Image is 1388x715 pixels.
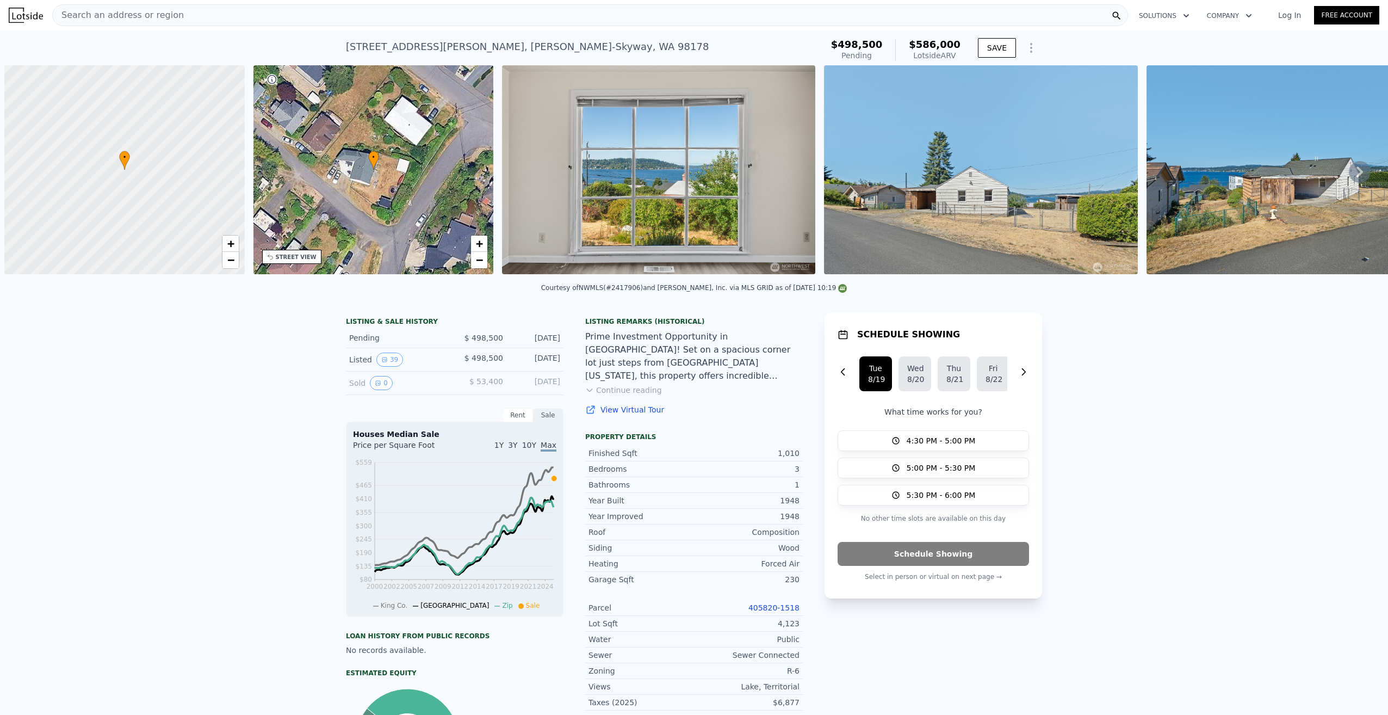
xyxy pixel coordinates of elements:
[368,152,379,162] span: •
[1198,6,1261,26] button: Company
[355,482,372,490] tspan: $465
[508,441,517,449] span: 3Y
[907,363,922,374] div: Wed
[502,602,512,609] span: Zip
[588,650,694,661] div: Sewer
[868,363,883,374] div: Tue
[694,558,800,569] div: Forced Air
[588,681,694,692] div: Views
[907,490,976,501] span: 5:30 PM - 6:00 PM
[868,374,883,385] div: 8/19
[838,485,1029,506] button: 5:30 PM - 6:00 PM
[503,408,533,422] div: Rent
[349,376,446,390] div: Sold
[857,328,960,341] h1: SCHEDULE SHOWING
[368,151,379,170] div: •
[346,39,709,54] div: [STREET_ADDRESS][PERSON_NAME] , [PERSON_NAME]-Skyway , WA 98178
[899,356,931,391] button: Wed8/20
[522,441,536,449] span: 10Y
[346,317,563,328] div: LISTING & SALE HISTORY
[585,433,803,441] div: Property details
[978,38,1016,58] button: SAVE
[838,458,1029,478] button: 5:00 PM - 5:30 PM
[464,334,503,342] span: $ 498,500
[907,374,922,385] div: 8/20
[353,440,455,457] div: Price per Square Foot
[588,479,694,490] div: Bathrooms
[512,332,560,343] div: [DATE]
[694,650,800,661] div: Sewer Connected
[588,618,694,629] div: Lot Sqft
[53,9,184,22] span: Search an address or region
[838,570,1029,583] p: Select in person or virtual on next page →
[469,583,486,590] tspan: 2014
[353,429,556,440] div: Houses Median Sale
[1130,6,1198,26] button: Solutions
[420,602,489,609] span: [GEOGRAPHIC_DATA]
[355,549,372,557] tspan: $190
[367,583,383,590] tspan: 2000
[355,509,372,516] tspan: $355
[694,448,800,459] div: 1,010
[588,448,694,459] div: Finished Sqft
[946,363,962,374] div: Thu
[859,356,892,391] button: Tue8/19
[831,50,883,61] div: Pending
[588,634,694,645] div: Water
[418,583,435,590] tspan: 2007
[1265,10,1314,21] a: Log In
[119,152,130,162] span: •
[355,495,372,503] tspan: $410
[946,374,962,385] div: 8/21
[355,522,372,530] tspan: $300
[977,356,1009,391] button: Fri8/22
[222,236,239,252] a: Zoom in
[355,459,372,466] tspan: $559
[227,237,234,250] span: +
[694,495,800,506] div: 1948
[9,8,43,23] img: Lotside
[435,583,451,590] tspan: 2009
[533,408,563,422] div: Sale
[585,385,662,396] button: Continue reading
[588,527,694,538] div: Roof
[381,602,408,609] span: King Co.
[588,558,694,569] div: Heating
[512,376,560,390] div: [DATE]
[346,632,563,640] div: Loan history from public records
[512,353,560,367] div: [DATE]
[541,441,556,452] span: Max
[909,39,961,50] span: $586,000
[824,65,1137,274] img: Sale: 167457461 Parcel: 97977485
[471,252,487,268] a: Zoom out
[588,665,694,676] div: Zoning
[694,464,800,474] div: 3
[694,574,800,585] div: 230
[503,583,520,590] tspan: 2019
[838,512,1029,525] p: No other time slots are available on this day
[355,563,372,570] tspan: $135
[346,669,563,677] div: Estimated Equity
[370,376,393,390] button: View historical data
[360,576,372,584] tspan: $80
[476,237,483,250] span: +
[346,645,563,656] div: No records available.
[520,583,537,590] tspan: 2021
[838,284,847,293] img: NWMLS Logo
[452,583,469,590] tspan: 2012
[585,404,803,415] a: View Virtual Tour
[1314,6,1379,24] a: Free Account
[469,377,503,386] span: $ 53,400
[588,574,694,585] div: Garage Sqft
[907,463,976,473] span: 5:00 PM - 5:30 PM
[694,479,800,490] div: 1
[585,330,803,383] div: Prime Investment Opportunity in [GEOGRAPHIC_DATA]! Set on a spacious corner lot just steps from [...
[400,583,417,590] tspan: 2005
[541,284,847,292] div: Courtesy of NWMLS (#2417906) and [PERSON_NAME], Inc. via MLS GRID as of [DATE] 10:19
[907,435,976,446] span: 4:30 PM - 5:00 PM
[464,354,503,362] span: $ 498,500
[694,511,800,522] div: 1948
[838,542,1029,566] button: Schedule Showing
[938,356,970,391] button: Thu8/21
[526,602,540,609] span: Sale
